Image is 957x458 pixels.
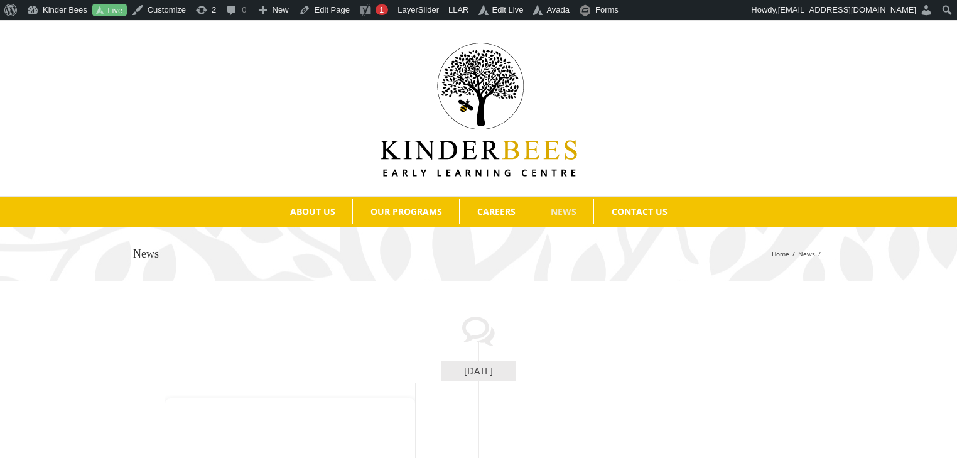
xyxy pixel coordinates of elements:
[273,199,352,224] a: ABOUT US
[379,5,384,14] span: 1
[353,199,459,224] a: OUR PROGRAMS
[533,199,593,224] a: NEWS
[551,207,576,216] span: NEWS
[19,197,938,227] nav: Main Menu
[370,207,442,216] span: OUR PROGRAMS
[477,207,516,216] span: CAREERS
[594,199,684,224] a: CONTACT US
[772,249,789,258] a: Home
[612,207,668,216] span: CONTACT US
[460,199,533,224] a: CAREERS
[798,249,815,258] span: News
[772,249,824,259] nav: Breadcrumb
[290,207,335,216] span: ABOUT US
[441,361,516,381] h3: [DATE]
[133,248,159,261] h1: News
[778,5,916,14] span: [EMAIL_ADDRESS][DOMAIN_NAME]
[381,43,577,177] img: Kinder Bees Logo
[92,4,127,17] a: Live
